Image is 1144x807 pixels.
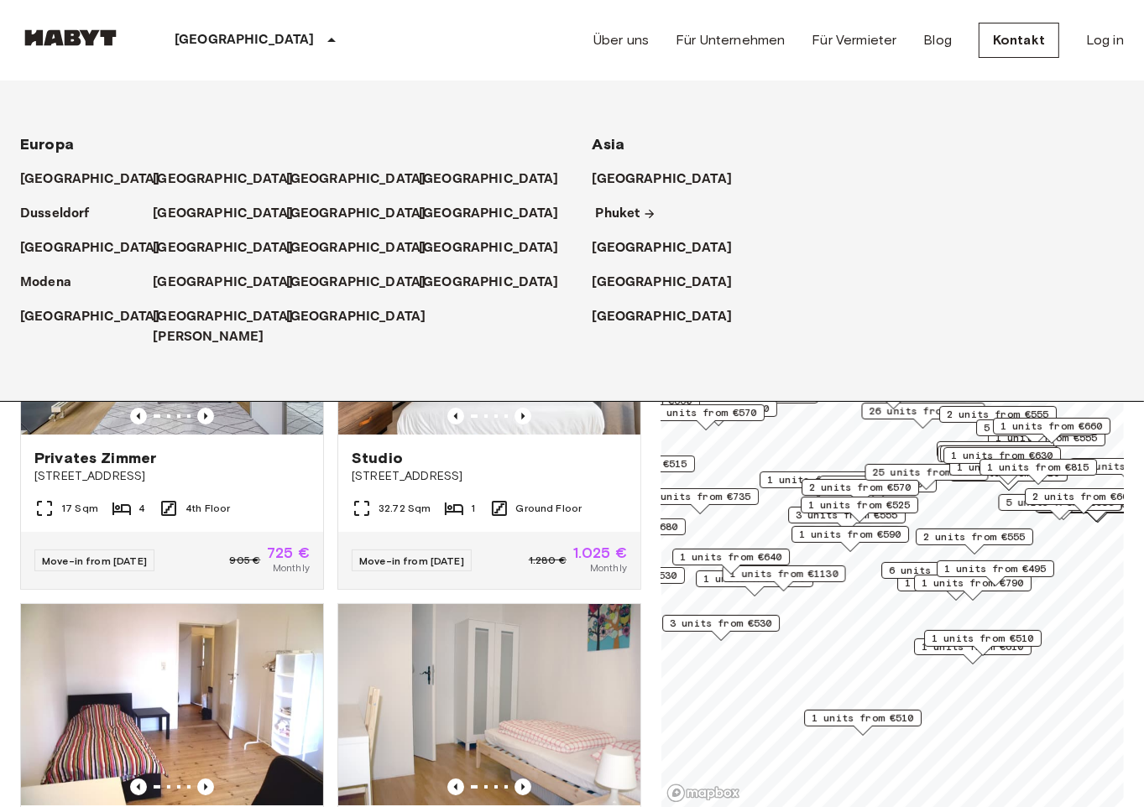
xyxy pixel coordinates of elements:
[286,204,443,224] a: [GEOGRAPHIC_DATA]
[34,448,156,468] span: Privates Zimmer
[923,30,952,50] a: Blog
[916,528,1033,554] div: Map marker
[593,307,733,327] p: [GEOGRAPHIC_DATA]
[273,560,310,575] span: Monthly
[655,405,757,420] span: 1 units from €570
[590,560,627,575] span: Monthly
[419,169,576,190] a: [GEOGRAPHIC_DATA]
[939,406,1057,432] div: Map marker
[286,238,443,258] a: [GEOGRAPHIC_DATA]
[1025,488,1142,514] div: Map marker
[1000,419,1103,434] span: 1 units from €660
[286,204,426,224] p: [GEOGRAPHIC_DATA]
[672,549,790,575] div: Map marker
[286,273,443,293] a: [GEOGRAPHIC_DATA]
[937,560,1054,586] div: Map marker
[696,570,813,596] div: Map marker
[153,273,293,293] p: [GEOGRAPHIC_DATA]
[1032,489,1135,504] span: 2 units from €600
[419,204,576,224] a: [GEOGRAPHIC_DATA]
[267,545,310,560] span: 725 €
[153,238,310,258] a: [GEOGRAPHIC_DATA]
[641,488,759,514] div: Map marker
[337,232,641,590] a: Marketing picture of unit DE-01-481-006-01Previous imagePrevious imageStudio[STREET_ADDRESS]32.72...
[338,604,640,805] img: Marketing picture of unit DE-01-093-04M
[34,468,310,485] span: [STREET_ADDRESS]
[914,638,1032,664] div: Map marker
[760,471,877,497] div: Map marker
[947,407,1049,422] span: 2 units from €555
[819,476,937,502] div: Map marker
[812,711,914,726] span: 1 units from €510
[286,238,426,258] p: [GEOGRAPHIC_DATA]
[20,307,160,327] p: [GEOGRAPHIC_DATA]
[138,501,145,516] span: 4
[662,615,780,641] div: Map marker
[796,508,898,523] span: 3 units from €555
[359,554,464,567] span: Move-in from [DATE]
[229,553,260,568] span: 905 €
[585,456,687,471] span: 1 units from €515
[801,497,918,523] div: Map marker
[153,204,310,224] a: [GEOGRAPHIC_DATA]
[197,778,214,795] button: Previous image
[576,519,678,534] span: 1 units from €680
[21,604,323,805] img: Marketing picture of unit DE-01-029-04M
[940,445,1058,471] div: Map marker
[723,565,846,591] div: Map marker
[419,204,559,224] p: [GEOGRAPHIC_DATA]
[922,639,1024,654] span: 1 units from €610
[593,135,625,154] span: Asia
[20,29,121,46] img: Habyt
[286,273,426,293] p: [GEOGRAPHIC_DATA]
[153,273,310,293] a: [GEOGRAPHIC_DATA]
[670,616,772,631] span: 3 units from €530
[596,204,640,224] p: Phuket
[870,403,978,419] span: 26 units from €530
[130,778,147,795] button: Previous image
[20,238,177,258] a: [GEOGRAPHIC_DATA]
[175,30,315,50] p: [GEOGRAPHIC_DATA]
[944,561,1047,576] span: 1 units from €495
[593,273,750,293] a: [GEOGRAPHIC_DATA]
[419,273,559,293] p: [GEOGRAPHIC_DATA]
[352,468,627,485] span: [STREET_ADDRESS]
[993,418,1110,444] div: Map marker
[666,784,740,803] a: Mapbox logo
[286,169,426,190] p: [GEOGRAPHIC_DATA]
[20,169,160,190] p: [GEOGRAPHIC_DATA]
[791,526,909,552] div: Map marker
[575,568,677,583] span: 4 units from €530
[932,631,1034,646] span: 1 units from €510
[419,238,576,258] a: [GEOGRAPHIC_DATA]
[529,553,567,568] span: 1.280 €
[20,204,107,224] a: Dusseldorf
[593,238,733,258] p: [GEOGRAPHIC_DATA]
[676,30,785,50] a: Für Unternehmen
[703,571,806,586] span: 1 units from €570
[379,501,431,516] span: 32.72 Sqm
[889,563,991,578] span: 6 units from €590
[419,169,559,190] p: [GEOGRAPHIC_DATA]
[593,307,750,327] a: [GEOGRAPHIC_DATA]
[197,408,214,424] button: Previous image
[20,204,90,224] p: Dusseldorf
[593,30,649,50] a: Über uns
[976,419,1094,445] div: Map marker
[515,778,531,795] button: Previous image
[788,507,906,533] div: Map marker
[185,501,230,516] span: 4th Floor
[516,501,582,516] span: Ground Floor
[593,169,733,190] p: [GEOGRAPHIC_DATA]
[804,710,922,736] div: Map marker
[809,480,912,495] span: 2 units from €570
[881,562,999,588] div: Map marker
[153,307,293,347] p: [GEOGRAPHIC_DATA][PERSON_NAME]
[20,307,177,327] a: [GEOGRAPHIC_DATA]
[827,476,929,492] span: 4 units from €605
[153,204,293,224] p: [GEOGRAPHIC_DATA]
[42,554,147,567] span: Move-in from [DATE]
[799,527,901,542] span: 1 units from €590
[20,238,160,258] p: [GEOGRAPHIC_DATA]
[923,529,1026,544] span: 2 units from €555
